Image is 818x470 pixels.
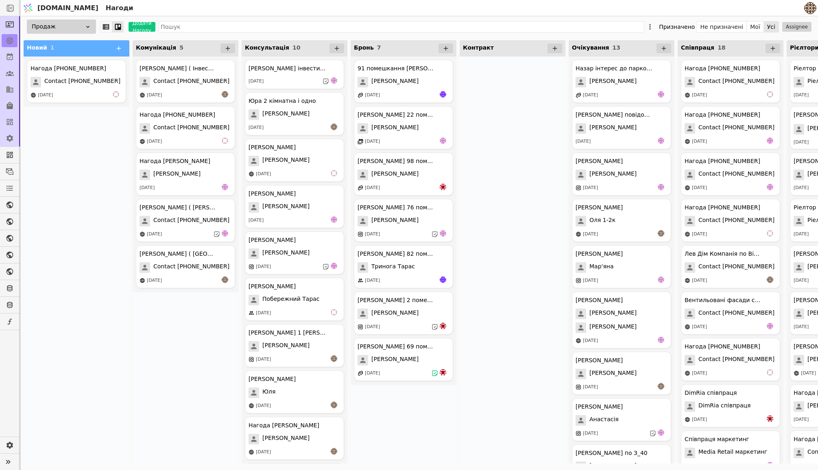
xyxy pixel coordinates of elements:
img: online-store.svg [576,338,581,344]
span: Contact [PHONE_NUMBER] [698,355,774,366]
div: [PERSON_NAME] по З_40 [576,449,648,457]
div: [DATE] [692,138,707,145]
img: instagram.svg [249,264,254,270]
div: Нагода [PHONE_NUMBER] [31,64,106,73]
img: de [222,230,228,237]
div: [DATE] [692,324,707,331]
div: [PERSON_NAME] [249,236,296,244]
div: [PERSON_NAME] 22 помешкання курдонери[PERSON_NAME][DATE]de [354,106,453,149]
div: [DATE] [365,324,380,331]
img: online-store.svg [576,231,581,237]
span: Побережний Тарас [262,295,320,305]
div: Нагода [PHONE_NUMBER]Contact [PHONE_NUMBER][DATE]vi [27,60,126,103]
div: Нагода [PERSON_NAME][PERSON_NAME][DATE]an [245,417,344,460]
div: [PERSON_NAME] 69 помешкання [PERSON_NAME][PERSON_NAME][DATE]bo [354,338,453,381]
span: Contact [PHONE_NUMBER] [44,77,120,87]
div: [DATE] [365,92,380,99]
div: [PERSON_NAME] [576,157,623,165]
div: [PERSON_NAME] 98 помешкання [PERSON_NAME] [358,157,435,165]
div: [DATE] [794,277,809,284]
span: [PERSON_NAME] [589,369,637,379]
img: online-store.svg [685,231,690,237]
img: online-store.svg [140,92,145,98]
div: [PERSON_NAME] ( [GEOGRAPHIC_DATA] )Contact [PHONE_NUMBER][DATE]an [136,245,235,288]
span: [PERSON_NAME] [589,309,637,319]
div: [PERSON_NAME] 22 помешкання курдонери [358,111,435,119]
div: [PERSON_NAME] [249,189,296,198]
img: de [658,184,664,190]
div: [PERSON_NAME][PERSON_NAME][PERSON_NAME][DATE]de [572,292,671,348]
span: 1 [50,44,55,51]
img: instagram.svg [249,357,254,362]
span: Оля 1-2к [589,216,615,226]
span: [PERSON_NAME] [371,309,419,319]
div: Лев Дім Компанія по Вікнах [685,250,762,258]
div: DimRia співпрацяDimRia співпраця[DATE]bo [681,384,780,427]
span: [PERSON_NAME] [371,170,419,180]
div: [DATE] [256,310,271,317]
img: online-store.svg [685,139,690,144]
div: [DATE] [794,139,809,146]
img: events.svg [358,139,363,144]
img: online-store.svg [685,417,690,422]
img: online-store.svg [685,324,690,330]
span: [PERSON_NAME] [262,156,310,166]
div: Нагода [PHONE_NUMBER] [685,157,760,165]
span: Консультація [245,44,289,51]
span: [PERSON_NAME] [589,77,637,87]
div: [DATE] [583,384,598,391]
div: Нагода [PHONE_NUMBER]Contact [PHONE_NUMBER][DATE]de [681,152,780,196]
div: [PERSON_NAME] інвестиція 1к - 36.6[DATE]de [245,60,344,89]
div: Нагода [PHONE_NUMBER]Contact [PHONE_NUMBER][DATE]vi [681,60,780,103]
img: online-store.svg [685,278,690,283]
img: de [222,184,228,190]
div: [PERSON_NAME] 1 [PERSON_NAME][PERSON_NAME][DATE]an [245,324,344,367]
div: [PERSON_NAME] 69 помешкання [PERSON_NAME] [358,342,435,351]
img: an [331,355,337,362]
div: Співпраця маркетинг [685,435,749,444]
span: [PERSON_NAME] [589,123,637,134]
div: [DATE] [249,78,264,85]
div: [PERSON_NAME] 1 [PERSON_NAME] [249,329,326,337]
button: Не призначені [697,21,747,33]
img: bo [440,184,446,190]
span: [PERSON_NAME] [262,202,310,213]
span: [PERSON_NAME] [371,77,419,87]
div: DimRia співпраця [685,389,737,397]
div: [DATE] [583,430,598,437]
img: online-store.svg [249,403,254,409]
img: people.svg [358,278,363,283]
div: [DATE] [692,463,707,470]
img: instagram.svg [576,384,581,390]
img: vi [767,230,773,237]
div: [PERSON_NAME] 98 помешкання [PERSON_NAME][PERSON_NAME][DATE]bo [354,152,453,196]
div: Нагода [PHONE_NUMBER] [685,203,760,212]
span: [PERSON_NAME] [262,248,310,259]
span: Бронь [354,44,374,51]
div: [PERSON_NAME] [576,203,623,212]
div: [DATE] [249,124,264,131]
div: Вентильовані фасади співпрацяContact [PHONE_NUMBER][DATE]de [681,292,780,335]
div: [DATE] [576,138,591,145]
div: Нагода [PHONE_NUMBER]Contact [PHONE_NUMBER][DATE]de [681,106,780,149]
img: Logo [22,0,34,16]
span: Contact [PHONE_NUMBER] [698,262,774,273]
div: [PERSON_NAME] 2 помешкання [PERSON_NAME][PERSON_NAME][DATE]bo [354,292,453,335]
span: Media Retail маркетинг [698,448,767,458]
img: de [440,230,446,237]
span: Contact [PHONE_NUMBER] [698,170,774,180]
div: [DATE] [692,185,707,191]
div: [PERSON_NAME][PERSON_NAME][DATE]de [245,185,344,228]
div: Назар інтерес до паркомісць[PERSON_NAME][DATE]de [572,60,671,103]
img: affiliate-program.svg [358,370,363,376]
button: Усі [764,21,779,33]
img: online-store.svg [685,185,690,191]
div: Назар інтерес до паркомісць [576,64,653,73]
div: [DATE] [583,231,598,238]
div: Нагода [PHONE_NUMBER] [685,342,760,351]
img: online-store.svg [794,370,799,376]
img: de [767,323,773,329]
img: de [658,429,664,436]
div: [DATE] [256,263,271,270]
div: [PERSON_NAME] повідомити коли будуть в продажі паркомісця[PERSON_NAME][DATE]de [572,106,671,149]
